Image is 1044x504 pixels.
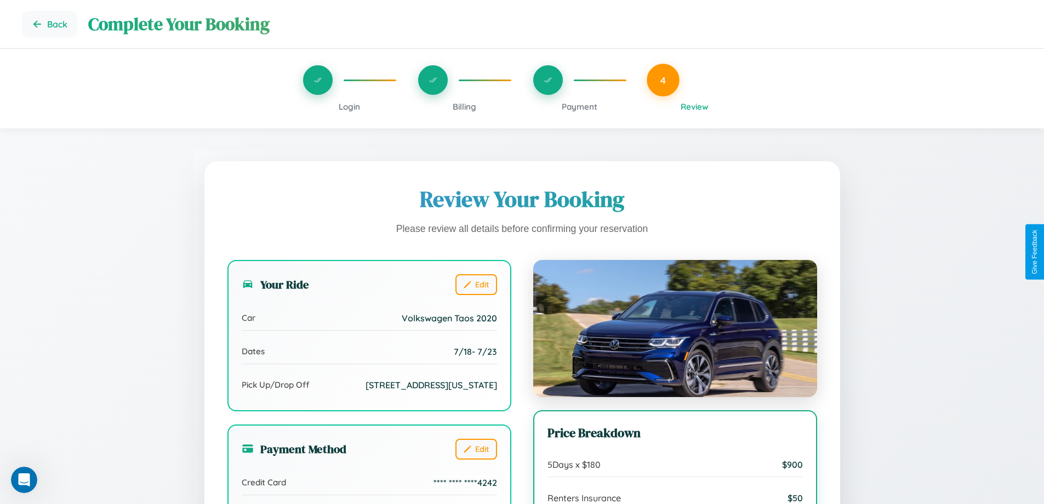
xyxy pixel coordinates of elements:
[227,220,817,238] p: Please review all details before confirming your reservation
[788,492,803,503] span: $ 50
[242,313,255,323] span: Car
[242,346,265,356] span: Dates
[453,101,476,112] span: Billing
[242,380,310,390] span: Pick Up/Drop Off
[454,346,497,357] span: 7 / 18 - 7 / 23
[547,492,621,503] span: Renters Insurance
[547,424,803,441] h3: Price Breakdown
[455,274,497,295] button: Edit
[681,101,709,112] span: Review
[1031,230,1039,274] div: Give Feedback
[455,439,497,460] button: Edit
[242,441,346,457] h3: Payment Method
[88,12,1022,36] h1: Complete Your Booking
[339,101,360,112] span: Login
[533,260,817,397] img: Volkswagen Taos
[22,11,77,37] button: Go back
[242,477,286,488] span: Credit Card
[402,313,497,324] span: Volkswagen Taos 2020
[660,74,666,86] span: 4
[547,459,601,470] span: 5 Days x $ 180
[242,276,309,292] h3: Your Ride
[366,380,497,390] span: [STREET_ADDRESS][US_STATE]
[782,459,803,470] span: $ 900
[11,467,37,493] iframe: Intercom live chat
[227,184,817,214] h1: Review Your Booking
[562,101,597,112] span: Payment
